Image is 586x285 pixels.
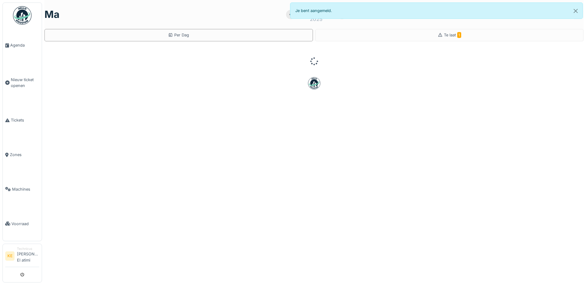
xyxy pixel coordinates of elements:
span: Zones [10,152,39,158]
a: KE Technicus[PERSON_NAME] El atimi [5,246,39,267]
a: Agenda [3,28,42,63]
span: Nieuw ticket openen [11,77,39,89]
div: Technicus [17,246,39,251]
img: Badge_color-CXgf-gQk.svg [13,6,32,25]
div: Per Dag [168,32,189,38]
div: Je bent aangemeld. [290,2,583,19]
span: Agenda [10,42,39,48]
span: Voorraad [11,221,39,227]
a: Zones [3,138,42,172]
span: Tickets [11,117,39,123]
button: Close [569,3,583,19]
a: Tickets [3,103,42,138]
li: [PERSON_NAME] El atimi [17,246,39,266]
h1: ma [44,9,60,20]
a: Nieuw ticket openen [3,63,42,103]
a: Voorraad [3,206,42,241]
img: badge-BVDL4wpA.svg [308,77,320,89]
span: Te laat [444,33,461,37]
li: KE [5,251,15,261]
span: 1 [457,32,461,38]
div: 2025 [310,15,323,23]
span: Machines [12,186,39,192]
a: Machines [3,172,42,206]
